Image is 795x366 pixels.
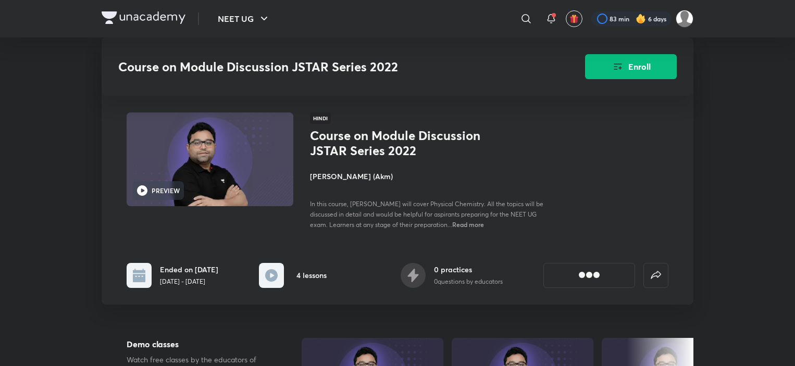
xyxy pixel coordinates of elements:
button: avatar [566,10,582,27]
h4: [PERSON_NAME] (Akm) [310,171,543,182]
span: In this course, [PERSON_NAME] will cover Physical Chemistry. All the topics will be discussed in ... [310,200,543,229]
h6: PREVIEW [152,186,180,195]
span: Read more [452,220,484,229]
button: false [643,263,668,288]
p: [DATE] - [DATE] [160,277,218,286]
button: Enroll [585,54,677,79]
button: [object Object] [543,263,635,288]
h3: Course on Module Discussion JSTAR Series 2022 [118,59,526,74]
h6: 4 lessons [296,270,327,281]
h5: Demo classes [127,338,268,350]
img: streak [636,14,646,24]
img: avatar [569,14,579,23]
h1: Course on Module Discussion JSTAR Series 2022 [310,128,480,158]
span: Hindi [310,112,331,124]
h6: 0 practices [434,264,503,275]
h6: Ended on [DATE] [160,264,218,275]
img: Company Logo [102,11,185,24]
button: NEET UG [212,8,277,29]
a: Company Logo [102,11,185,27]
img: Kebir Hasan Sk [676,10,693,28]
img: Thumbnail [125,111,295,207]
p: 0 questions by educators [434,277,503,286]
